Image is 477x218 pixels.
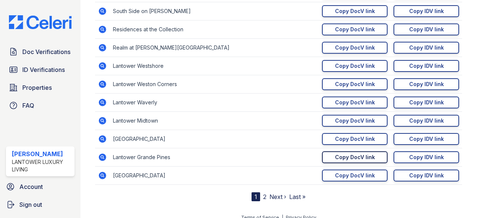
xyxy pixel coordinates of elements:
div: Copy IDV link [409,7,444,15]
div: Copy IDV link [409,172,444,179]
a: Copy DocV link [322,97,388,108]
a: FAQ [6,98,75,113]
td: Lantower Westshore [110,57,319,75]
a: Sign out [3,197,78,212]
div: Copy DocV link [335,117,375,124]
a: Copy DocV link [322,115,388,127]
td: Lantower Midtown [110,112,319,130]
td: Lantower Grande Pines [110,148,319,167]
a: Copy IDV link [394,5,459,17]
td: Realm at [PERSON_NAME][GEOGRAPHIC_DATA] [110,39,319,57]
span: FAQ [22,101,34,110]
a: Copy IDV link [394,151,459,163]
td: [GEOGRAPHIC_DATA] [110,167,319,185]
a: Copy IDV link [394,23,459,35]
span: Doc Verifications [22,47,70,56]
a: Copy DocV link [322,23,388,35]
div: Copy DocV link [335,7,375,15]
a: Next › [269,193,286,200]
a: ID Verifications [6,62,75,77]
td: Lantower Waverly [110,94,319,112]
a: Copy IDV link [394,78,459,90]
span: Sign out [19,200,42,209]
td: Lantower Weston Corners [110,75,319,94]
div: Copy IDV link [409,99,444,106]
a: Copy DocV link [322,133,388,145]
div: Copy DocV link [335,135,375,143]
a: Properties [6,80,75,95]
td: Residences at the Collection [110,20,319,39]
div: Copy DocV link [335,154,375,161]
div: Copy IDV link [409,117,444,124]
a: Copy IDV link [394,60,459,72]
a: Account [3,179,78,194]
div: Copy IDV link [409,62,444,70]
div: Copy IDV link [409,44,444,51]
a: Doc Verifications [6,44,75,59]
div: 1 [252,192,260,201]
a: Copy DocV link [322,170,388,181]
span: ID Verifications [22,65,65,74]
span: Properties [22,83,52,92]
div: Copy DocV link [335,172,375,179]
a: Copy DocV link [322,78,388,90]
div: Copy DocV link [335,26,375,33]
div: Copy IDV link [409,154,444,161]
span: Account [19,182,43,191]
a: Copy IDV link [394,133,459,145]
div: Copy IDV link [409,135,444,143]
div: Copy DocV link [335,99,375,106]
a: Copy IDV link [394,97,459,108]
a: Last » [289,193,306,200]
div: Copy DocV link [335,80,375,88]
div: [PERSON_NAME] [12,149,72,158]
a: 2 [263,193,266,200]
div: Copy IDV link [409,26,444,33]
div: Copy DocV link [335,44,375,51]
a: Copy DocV link [322,60,388,72]
img: CE_Logo_Blue-a8612792a0a2168367f1c8372b55b34899dd931a85d93a1a3d3e32e68fde9ad4.png [3,15,78,29]
div: Copy IDV link [409,80,444,88]
a: Copy DocV link [322,151,388,163]
td: [GEOGRAPHIC_DATA] [110,130,319,148]
div: Lantower Luxury Living [12,158,72,173]
a: Copy DocV link [322,42,388,54]
a: Copy IDV link [394,42,459,54]
a: Copy DocV link [322,5,388,17]
td: South Side on [PERSON_NAME] [110,2,319,20]
a: Copy IDV link [394,170,459,181]
div: Copy DocV link [335,62,375,70]
a: Copy IDV link [394,115,459,127]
